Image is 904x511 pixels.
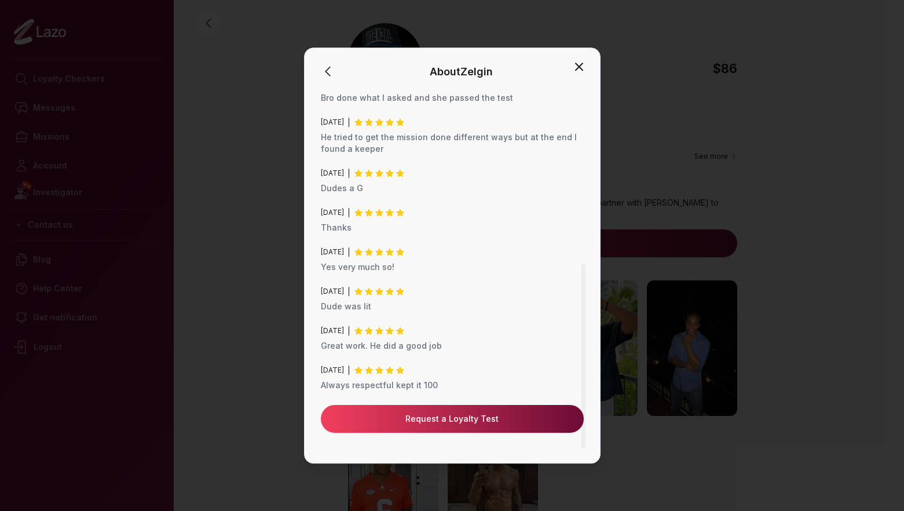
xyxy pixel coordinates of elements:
span: [DATE] [321,366,344,375]
p: Always respectful kept it 100 [321,379,584,391]
span: [DATE] [321,326,344,335]
span: [DATE] [321,169,344,178]
p: Yes very much so! [321,261,584,273]
p: Bro done what I asked and she passed the test [321,92,584,104]
span: [DATE] [321,208,344,217]
p: Dudes a G [321,183,584,194]
div: About Zelgin [430,64,493,80]
span: [DATE] [321,118,344,127]
span: [DATE] [321,287,344,296]
button: Request a Loyalty Test [321,405,584,433]
p: He tried to get the mission done different ways but at the end I found a keeper [321,132,584,155]
p: Dude was lit [321,301,584,312]
p: Great work. He did a good job [321,340,584,352]
a: Request a Loyalty Test [330,413,574,425]
span: [DATE] [321,247,344,257]
p: Thanks [321,222,584,233]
